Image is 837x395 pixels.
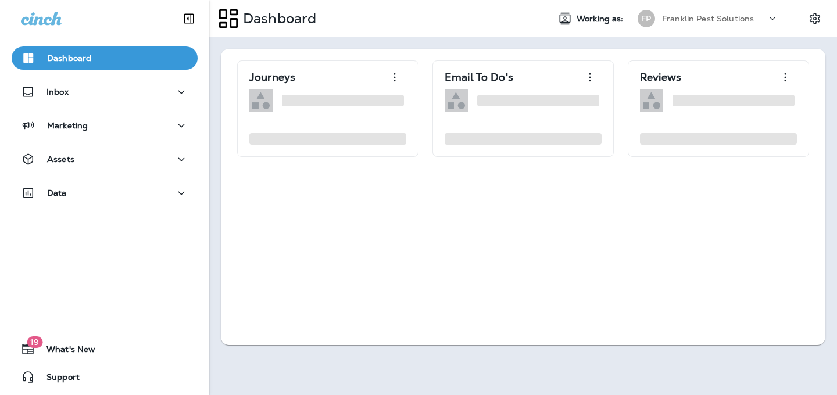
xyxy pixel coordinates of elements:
[638,10,655,27] div: FP
[47,188,67,198] p: Data
[12,337,198,361] button: 19What's New
[12,114,198,137] button: Marketing
[46,87,69,96] p: Inbox
[445,71,513,83] p: Email To Do's
[47,121,88,130] p: Marketing
[27,336,42,348] span: 19
[47,155,74,164] p: Assets
[249,71,295,83] p: Journeys
[804,8,825,29] button: Settings
[662,14,754,23] p: Franklin Pest Solutions
[12,181,198,204] button: Data
[640,71,681,83] p: Reviews
[12,46,198,70] button: Dashboard
[577,14,626,24] span: Working as:
[35,372,80,386] span: Support
[47,53,91,63] p: Dashboard
[35,344,95,358] span: What's New
[12,365,198,389] button: Support
[238,10,316,27] p: Dashboard
[12,80,198,103] button: Inbox
[173,7,205,30] button: Collapse Sidebar
[12,148,198,171] button: Assets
